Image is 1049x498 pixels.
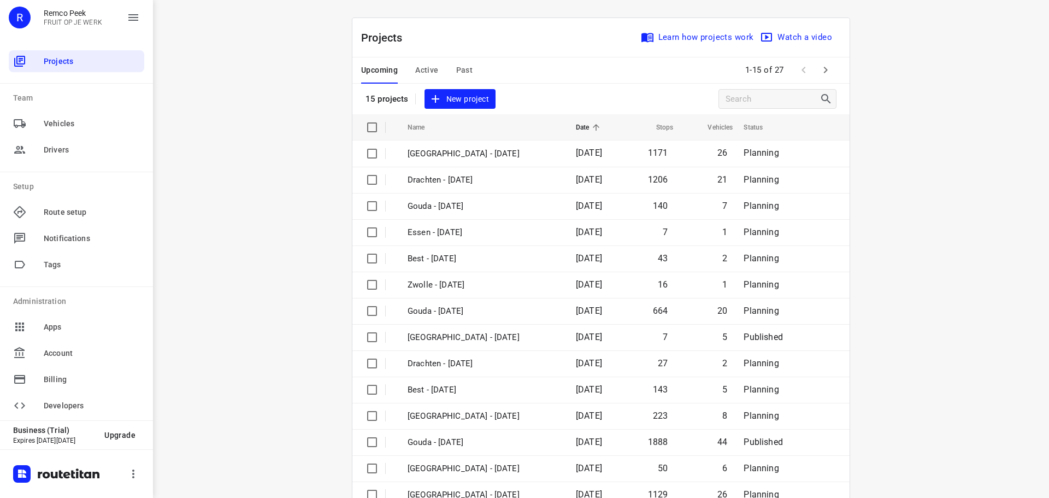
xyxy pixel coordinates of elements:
p: 15 projects [366,94,409,104]
span: Route setup [44,207,140,218]
span: Date [576,121,604,134]
input: Search projects [726,91,820,108]
span: 1206 [648,174,668,185]
span: 44 [717,437,727,447]
div: Search [820,92,836,106]
div: Tags [9,254,144,276]
span: 27 [658,358,668,368]
div: Developers [9,395,144,417]
span: 50 [658,463,668,473]
span: Billing [44,374,140,385]
p: Remco Peek [44,9,102,17]
p: Zwolle - Wednesday [408,148,559,160]
span: Planning [744,358,779,368]
span: Name [408,121,439,134]
button: New project [425,89,496,109]
div: Route setup [9,201,144,223]
span: Planning [744,174,779,185]
span: [DATE] [576,437,602,447]
p: Zwolle - Thursday [408,410,559,423]
span: 1 [722,279,727,290]
span: Planning [744,411,779,421]
span: Tags [44,259,140,271]
p: Drachten - Monday [408,174,559,186]
span: Apps [44,321,140,333]
span: Projects [44,56,140,67]
span: 43 [658,253,668,263]
span: 664 [653,306,668,316]
p: Team [13,92,144,104]
span: 5 [722,332,727,342]
span: 143 [653,384,668,395]
p: [GEOGRAPHIC_DATA] - [DATE] [408,462,559,475]
span: 7 [663,227,668,237]
span: Upcoming [361,63,398,77]
span: Vehicles [693,121,733,134]
span: [DATE] [576,384,602,395]
span: 16 [658,279,668,290]
span: Planning [744,384,779,395]
p: Essen - [DATE] [408,226,559,239]
span: Stops [642,121,674,134]
span: 7 [722,201,727,211]
p: Projects [361,30,411,46]
span: [DATE] [576,253,602,263]
span: 8 [722,411,727,421]
p: Expires [DATE][DATE] [13,437,96,444]
span: 20 [717,306,727,316]
span: 6 [722,463,727,473]
span: [DATE] [576,332,602,342]
span: Planning [744,148,779,158]
span: Account [44,348,140,359]
button: Upgrade [96,425,144,445]
span: [DATE] [576,174,602,185]
span: 1-15 of 27 [741,58,788,82]
span: [DATE] [576,411,602,421]
span: Published [744,332,783,342]
span: 223 [653,411,668,421]
span: Past [456,63,473,77]
span: Planning [744,201,779,211]
span: Previous Page [793,59,815,81]
span: 1 [722,227,727,237]
span: Published [744,437,783,447]
div: Vehicles [9,113,144,134]
span: [DATE] [576,279,602,290]
p: FRUIT OP JE WERK [44,19,102,26]
p: Best - Friday [408,253,559,265]
div: Apps [9,316,144,338]
span: Status [744,121,777,134]
span: Next Page [815,59,836,81]
span: 140 [653,201,668,211]
p: Gouda - [DATE] [408,305,559,318]
p: Gouda - Friday [408,200,559,213]
span: Notifications [44,233,140,244]
span: [DATE] [576,227,602,237]
span: Planning [744,306,779,316]
span: 21 [717,174,727,185]
span: [DATE] [576,358,602,368]
span: Developers [44,400,140,412]
div: Account [9,342,144,364]
p: Best - Thursday [408,384,559,396]
div: R [9,7,31,28]
p: Gouda - Wednesday [408,436,559,449]
span: 1171 [648,148,668,158]
p: Zwolle - [DATE] [408,279,559,291]
div: Billing [9,368,144,390]
span: [DATE] [576,463,602,473]
span: [DATE] [576,201,602,211]
span: 7 [663,332,668,342]
p: Drachten - Thursday [408,358,559,370]
span: Planning [744,253,779,263]
span: Planning [744,463,779,473]
span: Planning [744,279,779,290]
span: [DATE] [576,148,602,158]
p: Administration [13,296,144,307]
div: Notifications [9,227,144,249]
span: Planning [744,227,779,237]
span: [DATE] [576,306,602,316]
span: 26 [717,148,727,158]
p: Setup [13,181,144,192]
span: 1888 [648,437,668,447]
